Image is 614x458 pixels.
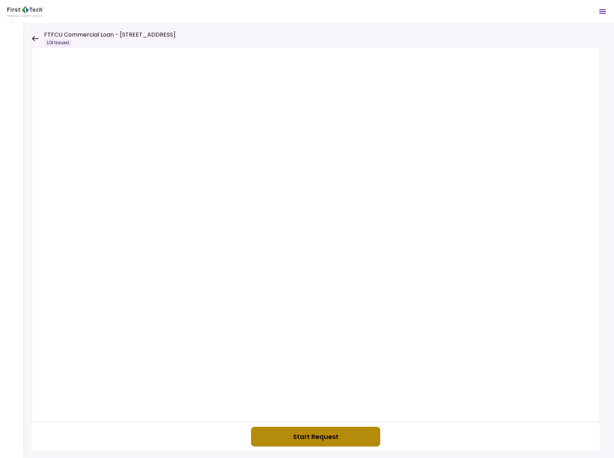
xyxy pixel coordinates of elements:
[44,39,72,46] div: LOI Issued
[32,47,600,422] iframe: Welcome
[7,6,43,17] img: Partner icon
[44,31,176,39] h1: FTFCU Commercial Loan - [STREET_ADDRESS]
[251,427,380,447] button: Start Request
[594,3,611,20] button: Open menu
